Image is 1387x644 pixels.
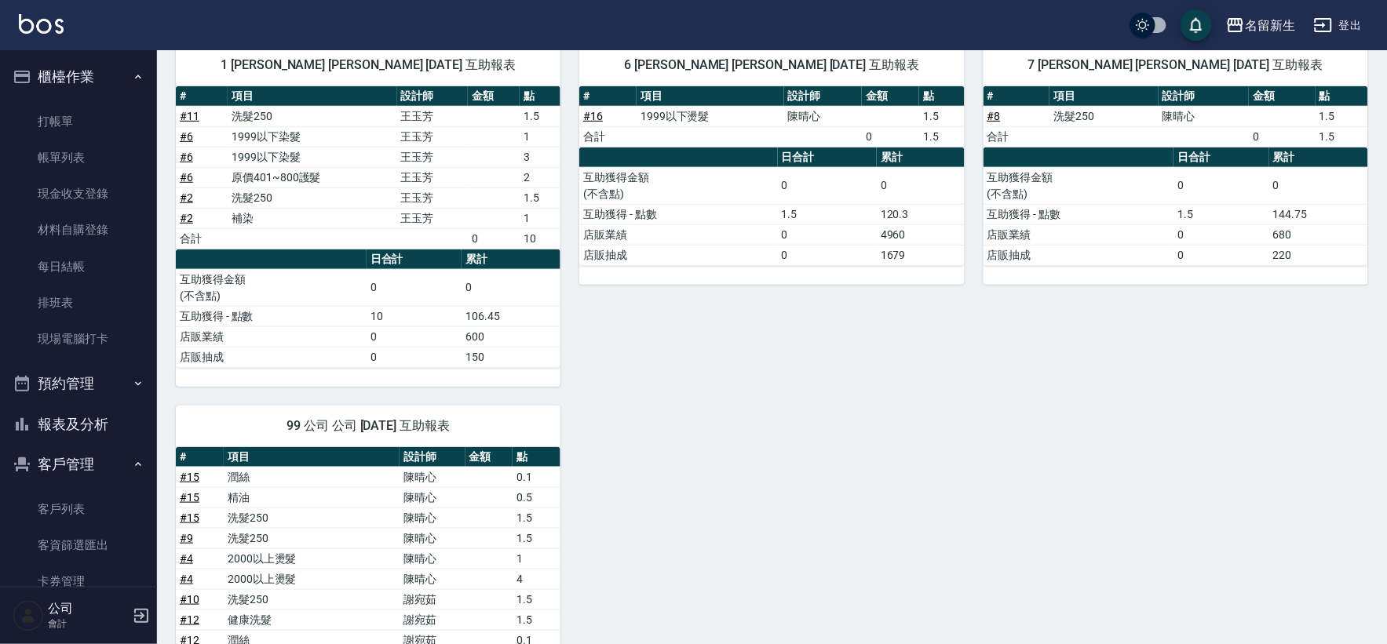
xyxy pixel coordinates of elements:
[1269,204,1368,224] td: 144.75
[224,508,400,528] td: 洗髮250
[397,126,468,147] td: 王玉芳
[1316,106,1368,126] td: 1.5
[228,106,396,126] td: 洗髮250
[513,569,560,589] td: 4
[224,609,400,630] td: 健康洗髮
[176,86,560,249] table: a dense table
[176,447,224,468] th: #
[579,147,964,266] table: a dense table
[984,204,1174,224] td: 互助獲得 - 點數
[1173,147,1269,168] th: 日合計
[1269,147,1368,168] th: 累計
[984,167,1174,204] td: 互助獲得金額 (不含點)
[637,106,784,126] td: 1999以下燙髮
[462,306,560,326] td: 106.45
[224,589,400,609] td: 洗髮250
[919,86,964,107] th: 點
[468,86,520,107] th: 金額
[987,110,1001,122] a: #8
[579,224,777,245] td: 店販業績
[6,56,151,97] button: 櫃檯作業
[520,208,560,228] td: 1
[513,548,560,569] td: 1
[637,86,784,107] th: 項目
[984,147,1368,266] table: a dense table
[778,204,877,224] td: 1.5
[195,418,542,434] span: 99 公司 公司 [DATE] 互助報表
[919,126,964,147] td: 1.5
[367,269,462,306] td: 0
[228,126,396,147] td: 1999以下染髮
[400,548,465,569] td: 陳晴心
[180,212,193,224] a: #2
[224,548,400,569] td: 2000以上燙髮
[180,511,199,524] a: #15
[862,86,919,107] th: 金額
[984,224,1174,245] td: 店販業績
[180,593,199,606] a: #10
[180,110,199,122] a: #11
[1159,106,1250,126] td: 陳晴心
[1269,245,1368,265] td: 220
[579,245,777,265] td: 店販抽成
[520,228,560,249] td: 10
[465,447,513,468] th: 金額
[579,126,637,147] td: 合計
[877,204,965,224] td: 120.3
[400,589,465,609] td: 謝宛茹
[6,444,151,485] button: 客戶管理
[1173,245,1269,265] td: 0
[400,528,465,548] td: 陳晴心
[176,249,560,368] table: a dense table
[176,86,228,107] th: #
[520,126,560,147] td: 1
[513,467,560,487] td: 0.1
[180,532,193,544] a: #9
[784,86,863,107] th: 設計師
[6,404,151,445] button: 報表及分析
[180,171,193,184] a: #6
[984,86,1368,147] table: a dense table
[513,508,560,528] td: 1.5
[367,249,462,270] th: 日合計
[6,491,151,527] a: 客戶列表
[397,167,468,187] td: 王玉芳
[6,212,151,248] a: 材料自購登錄
[228,187,396,208] td: 洗髮250
[520,187,560,208] td: 1.5
[180,471,199,483] a: #15
[877,147,965,168] th: 累計
[6,527,151,563] a: 客資篩選匯出
[513,487,560,508] td: 0.5
[462,347,560,367] td: 150
[180,573,193,585] a: #4
[984,126,1050,147] td: 合計
[6,321,151,357] a: 現場電腦打卡
[228,86,396,107] th: 項目
[784,106,863,126] td: 陳晴心
[397,106,468,126] td: 王玉芳
[176,269,367,306] td: 互助獲得金額 (不含點)
[1269,224,1368,245] td: 680
[6,249,151,285] a: 每日結帳
[513,528,560,548] td: 1.5
[6,363,151,404] button: 預約管理
[1220,9,1301,42] button: 名留新生
[579,86,637,107] th: #
[224,528,400,548] td: 洗髮250
[1173,224,1269,245] td: 0
[579,86,964,147] table: a dense table
[397,86,468,107] th: 設計師
[176,326,367,347] td: 店販業績
[176,347,367,367] td: 店販抽成
[1049,106,1158,126] td: 洗髮250
[48,601,128,617] h5: 公司
[877,167,965,204] td: 0
[195,57,542,73] span: 1 [PERSON_NAME] [PERSON_NAME] [DATE] 互助報表
[228,147,396,167] td: 1999以下染髮
[513,447,560,468] th: 點
[984,86,1050,107] th: #
[176,228,228,249] td: 合計
[180,151,193,163] a: #6
[224,467,400,487] td: 潤絲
